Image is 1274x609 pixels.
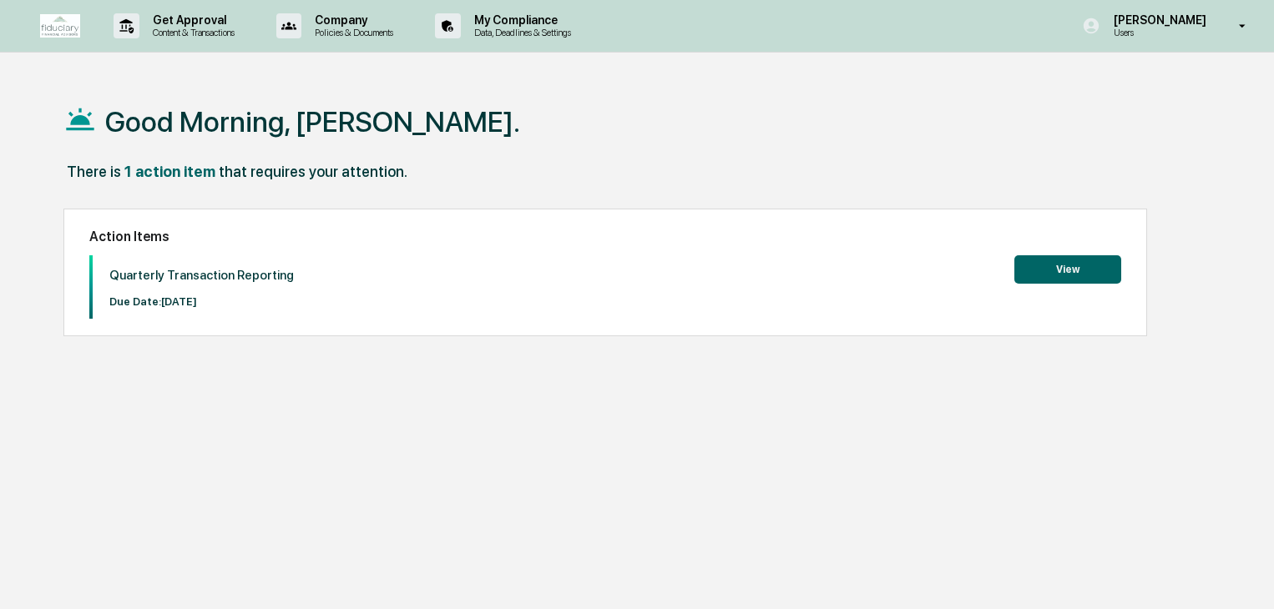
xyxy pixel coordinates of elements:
[105,105,520,138] h1: Good Morning, [PERSON_NAME].
[40,14,80,38] img: logo
[124,163,215,180] div: 1 action item
[89,229,1121,244] h2: Action Items
[461,27,579,38] p: Data, Deadlines & Settings
[301,27,402,38] p: Policies & Documents
[139,27,243,38] p: Content & Transactions
[1100,13,1215,27] p: [PERSON_NAME]
[1014,255,1121,284] button: View
[67,163,121,180] div: There is
[109,295,294,308] p: Due Date: [DATE]
[139,13,243,27] p: Get Approval
[1100,27,1215,38] p: Users
[109,268,294,283] p: Quarterly Transaction Reporting
[301,13,402,27] p: Company
[219,163,407,180] div: that requires your attention.
[1014,260,1121,276] a: View
[461,13,579,27] p: My Compliance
